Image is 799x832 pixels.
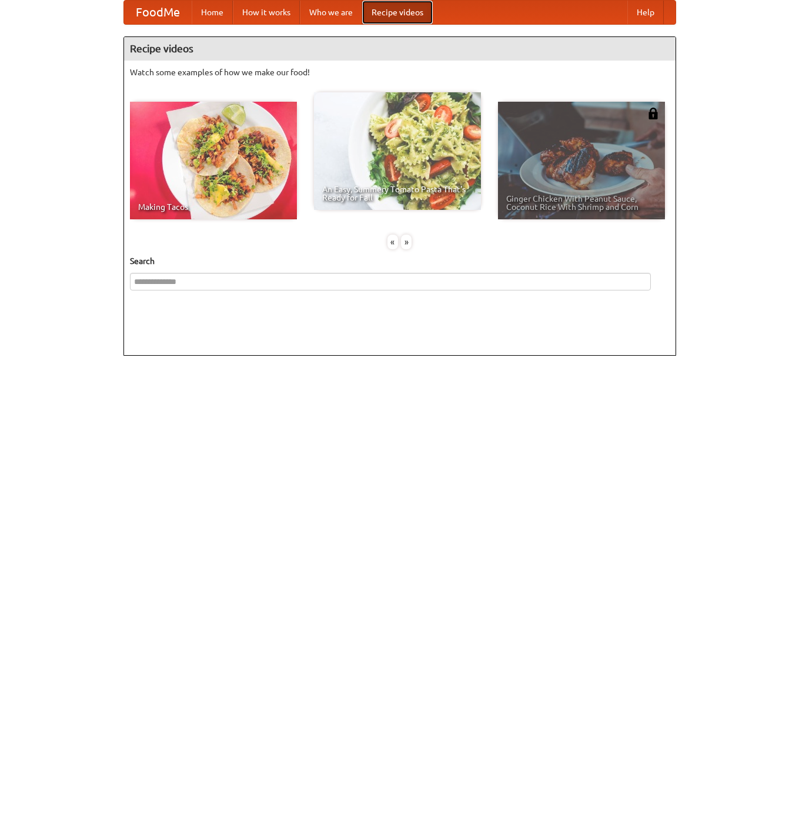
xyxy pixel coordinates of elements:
a: How it works [233,1,300,24]
a: Home [192,1,233,24]
a: Help [627,1,664,24]
a: FoodMe [124,1,192,24]
span: An Easy, Summery Tomato Pasta That's Ready for Fall [322,185,473,202]
h5: Search [130,255,670,267]
p: Watch some examples of how we make our food! [130,66,670,78]
a: Recipe videos [362,1,433,24]
a: An Easy, Summery Tomato Pasta That's Ready for Fall [314,92,481,210]
span: Making Tacos [138,203,289,211]
a: Making Tacos [130,102,297,219]
div: « [387,235,398,249]
img: 483408.png [647,108,659,119]
h4: Recipe videos [124,37,676,61]
a: Who we are [300,1,362,24]
div: » [401,235,412,249]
